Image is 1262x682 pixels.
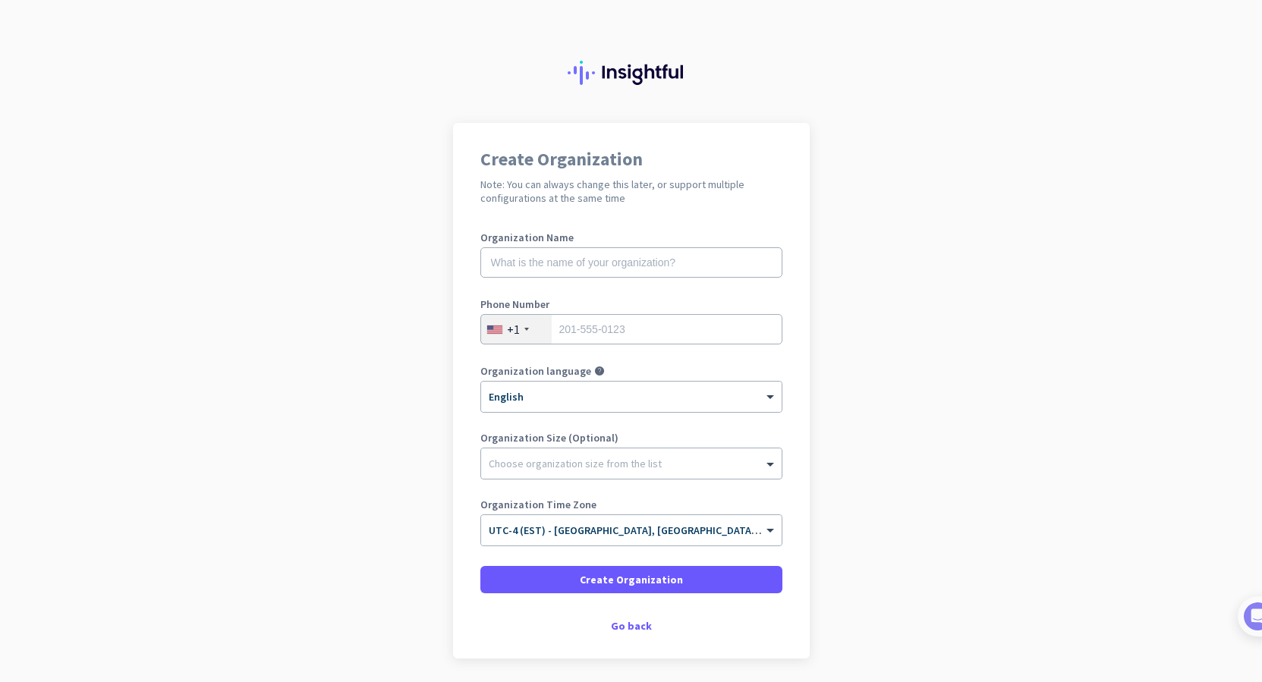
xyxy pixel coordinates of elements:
input: 201-555-0123 [480,314,782,344]
h1: Create Organization [480,150,782,168]
img: Insightful [568,61,695,85]
div: Go back [480,621,782,631]
div: +1 [507,322,520,337]
span: Create Organization [580,572,683,587]
label: Organization Time Zone [480,499,782,510]
label: Phone Number [480,299,782,310]
button: Create Organization [480,566,782,593]
i: help [594,366,605,376]
label: Organization Name [480,232,782,243]
label: Organization language [480,366,591,376]
label: Organization Size (Optional) [480,432,782,443]
input: What is the name of your organization? [480,247,782,278]
h2: Note: You can always change this later, or support multiple configurations at the same time [480,178,782,205]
